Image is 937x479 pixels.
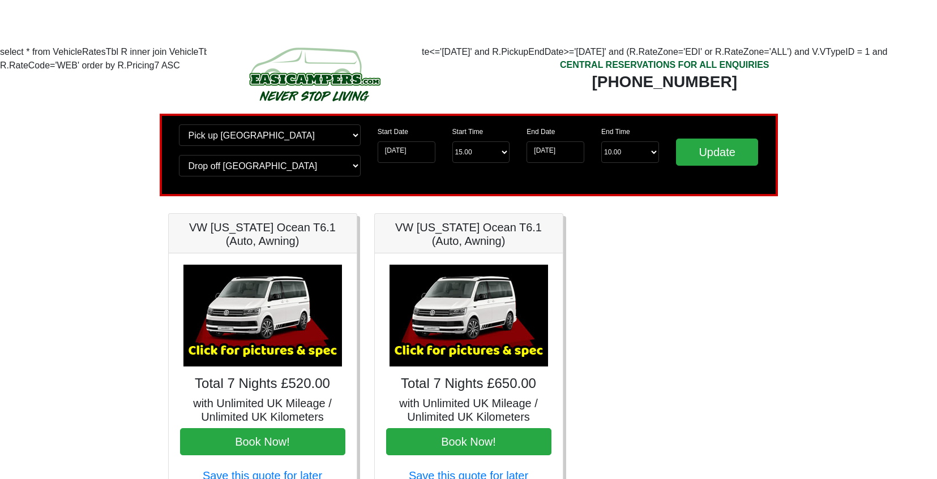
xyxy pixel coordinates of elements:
[378,141,435,163] input: Start Date
[180,428,345,455] button: Book Now!
[378,127,408,137] label: Start Date
[183,265,342,366] img: VW California Ocean T6.1 (Auto, Awning)
[601,127,630,137] label: End Time
[180,376,345,392] h4: Total 7 Nights £520.00
[527,127,555,137] label: End Date
[386,221,551,248] h5: VW [US_STATE] Ocean T6.1 (Auto, Awning)
[180,396,345,424] h5: with Unlimited UK Mileage / Unlimited UK Kilometers
[560,58,769,72] div: CENTRAL RESERVATIONS FOR ALL ENQUIRIES
[180,221,345,248] h5: VW [US_STATE] Ocean T6.1 (Auto, Awning)
[560,72,769,92] div: [PHONE_NUMBER]
[386,376,551,392] h4: Total 7 Nights £650.00
[527,141,584,163] input: Return Date
[207,43,422,105] img: campers-checkout-logo.png
[452,127,484,137] label: Start Time
[390,265,548,366] img: VW California Ocean T6.1 (Auto, Awning)
[386,396,551,424] h5: with Unlimited UK Mileage / Unlimited UK Kilometers
[676,139,759,166] input: Update
[386,428,551,455] button: Book Now!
